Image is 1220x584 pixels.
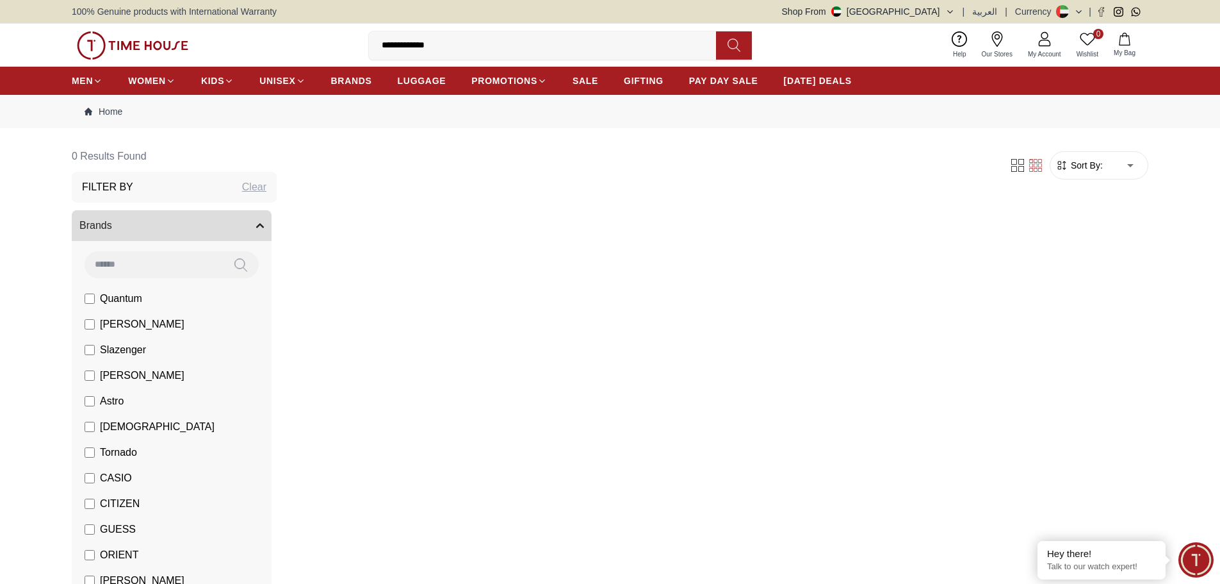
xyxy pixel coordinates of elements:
[72,74,93,87] span: MEN
[77,31,188,60] img: ...
[977,49,1018,59] span: Our Stores
[128,74,166,87] span: WOMEN
[974,29,1020,62] a: Our Stores
[963,5,965,18] span: |
[1114,7,1123,17] a: Instagram
[573,69,598,92] a: SALE
[100,394,124,409] span: Astro
[1069,29,1106,62] a: 0Wishlist
[100,291,142,306] span: Quantum
[689,69,758,92] a: PAY DAY SALE
[85,105,122,118] a: Home
[1068,159,1103,172] span: Sort By:
[72,141,277,172] h6: 0 Results Found
[398,69,446,92] a: LUGGAGE
[1023,49,1066,59] span: My Account
[1005,5,1007,18] span: |
[79,218,112,233] span: Brands
[331,74,372,87] span: BRANDS
[72,210,272,241] button: Brands
[85,422,95,432] input: [DEMOGRAPHIC_DATA]
[72,5,277,18] span: 100% Genuine products with International Warranty
[85,294,95,304] input: Quantum
[85,371,95,381] input: [PERSON_NAME]
[100,445,137,460] span: Tornado
[85,473,95,483] input: CASIO
[85,524,95,535] input: GUESS
[689,74,758,87] span: PAY DAY SALE
[784,69,852,92] a: [DATE] DEALS
[72,69,102,92] a: MEN
[100,547,138,563] span: ORIENT
[331,69,372,92] a: BRANDS
[242,179,266,195] div: Clear
[100,471,132,486] span: CASIO
[1131,7,1141,17] a: Whatsapp
[259,74,295,87] span: UNISEX
[1015,5,1057,18] div: Currency
[85,550,95,560] input: ORIENT
[72,95,1148,128] nav: Breadcrumb
[573,74,598,87] span: SALE
[85,345,95,355] input: Slazenger
[1089,5,1091,18] span: |
[85,319,95,330] input: [PERSON_NAME]
[82,179,133,195] h3: Filter By
[1047,547,1156,560] div: Hey there!
[948,49,972,59] span: Help
[85,499,95,509] input: CITIZEN
[471,69,547,92] a: PROMOTIONS
[1093,29,1103,39] span: 0
[100,342,146,358] span: Slazenger
[471,74,537,87] span: PROMOTIONS
[1178,542,1214,578] div: Chat Widget
[1109,48,1141,58] span: My Bag
[128,69,175,92] a: WOMEN
[398,74,446,87] span: LUGGAGE
[624,69,663,92] a: GIFTING
[1106,30,1143,60] button: My Bag
[945,29,974,62] a: Help
[100,496,140,512] span: CITIZEN
[100,368,184,383] span: [PERSON_NAME]
[1055,159,1103,172] button: Sort By:
[1071,49,1103,59] span: Wishlist
[831,6,842,17] img: United Arab Emirates
[201,74,224,87] span: KIDS
[972,5,997,18] button: العربية
[100,419,215,435] span: [DEMOGRAPHIC_DATA]
[85,447,95,458] input: Tornado
[100,317,184,332] span: [PERSON_NAME]
[782,5,955,18] button: Shop From[GEOGRAPHIC_DATA]
[784,74,852,87] span: [DATE] DEALS
[85,396,95,406] input: Astro
[1047,562,1156,572] p: Talk to our watch expert!
[100,522,136,537] span: GUESS
[201,69,234,92] a: KIDS
[259,69,305,92] a: UNISEX
[1096,7,1106,17] a: Facebook
[624,74,663,87] span: GIFTING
